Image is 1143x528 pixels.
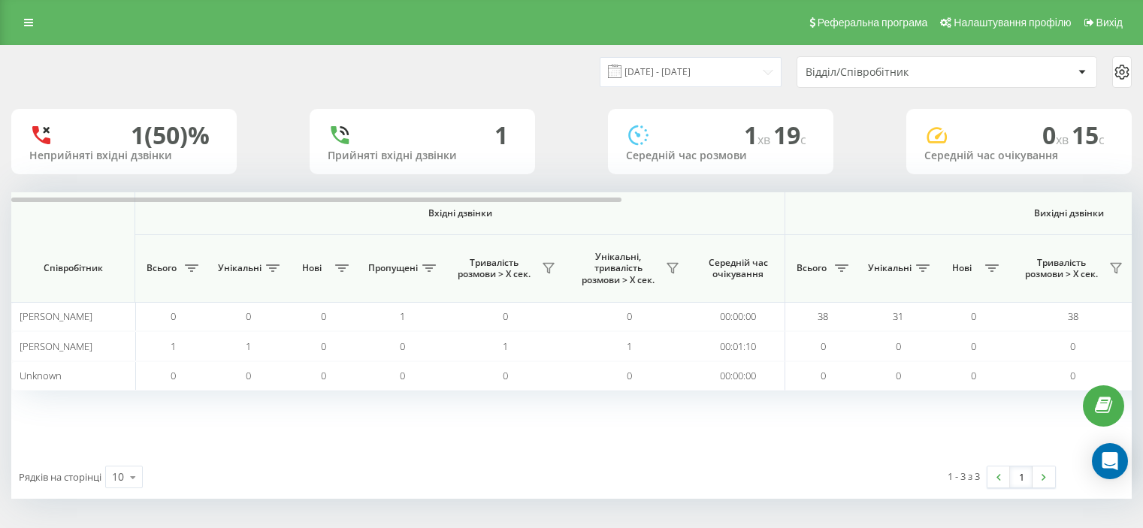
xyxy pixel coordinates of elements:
span: Всього [793,262,830,274]
div: Середній час очікування [924,149,1114,162]
span: Тривалість розмови > Х сек. [451,257,537,280]
div: 1 - 3 з 3 [948,469,980,484]
span: 0 [971,309,976,323]
td: 00:00:00 [691,302,785,331]
span: хв [1056,131,1072,148]
span: Нові [293,262,331,274]
span: 0 [171,309,176,323]
span: 0 [896,369,901,382]
td: 00:01:10 [691,331,785,361]
span: 0 [627,309,632,323]
span: 1 [400,309,405,323]
span: 1 [171,339,176,353]
span: c [1099,131,1105,148]
span: Унікальні [868,262,912,274]
span: 31 [893,309,903,323]
a: 1 [1010,466,1033,487]
span: Середній час очікування [703,257,773,280]
span: Всього [143,262,180,274]
span: [PERSON_NAME] [20,309,92,323]
span: 0 [971,339,976,353]
span: Пропущені [368,262,418,274]
span: 0 [321,309,326,323]
span: 0 [503,309,508,323]
span: Налаштування профілю [954,17,1071,29]
span: c [800,131,806,148]
div: Середній час розмови [626,149,815,162]
div: 10 [112,469,124,484]
td: 00:00:00 [691,361,785,391]
span: хв [757,131,773,148]
span: 0 [821,339,826,353]
span: Вхідні дзвінки [174,207,745,219]
span: 0 [1070,369,1075,382]
span: Вихід [1096,17,1123,29]
span: 1 [744,119,773,151]
span: 1 [503,339,508,353]
span: Унікальні [218,262,262,274]
span: 0 [171,369,176,382]
span: 0 [896,339,901,353]
span: 0 [400,339,405,353]
span: [PERSON_NAME] [20,339,92,353]
span: Рядків на сторінці [19,470,101,484]
span: Співробітник [24,262,122,274]
span: 0 [321,339,326,353]
div: 1 (50)% [131,121,210,149]
span: Тривалість розмови > Х сек. [1018,257,1105,280]
span: 0 [400,369,405,382]
span: 38 [818,309,828,323]
span: 0 [627,369,632,382]
span: 1 [627,339,632,353]
div: Прийняті вхідні дзвінки [328,149,517,162]
span: 38 [1068,309,1078,323]
span: 0 [246,309,251,323]
span: Нові [943,262,981,274]
span: 15 [1072,119,1105,151]
span: Унікальні, тривалість розмови > Х сек. [575,251,661,286]
div: Відділ/Співробітник [806,66,985,79]
span: 0 [321,369,326,382]
span: 0 [821,369,826,382]
span: 0 [1042,119,1072,151]
span: Unknown [20,369,62,382]
span: 0 [503,369,508,382]
span: 19 [773,119,806,151]
div: 1 [494,121,508,149]
span: Реферальна програма [818,17,928,29]
span: 0 [971,369,976,382]
div: Неприйняті вхідні дзвінки [29,149,219,162]
span: 1 [246,339,251,353]
div: Open Intercom Messenger [1092,443,1128,479]
span: 0 [1070,339,1075,353]
span: 0 [246,369,251,382]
